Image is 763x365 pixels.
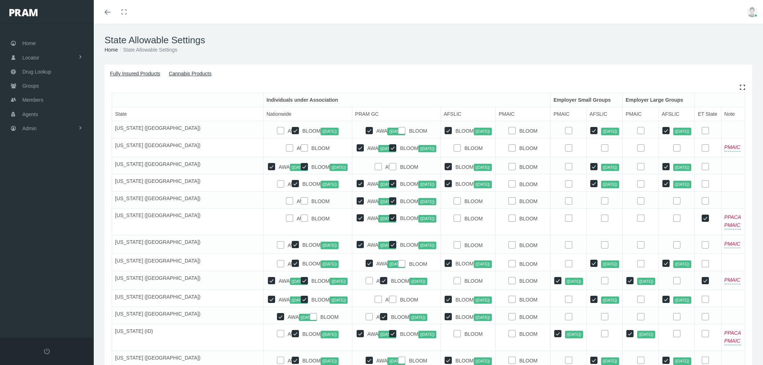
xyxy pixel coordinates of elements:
[22,79,39,93] span: Groups
[330,278,348,285] span: ([DATE])
[673,260,691,268] span: ([DATE])
[659,107,695,121] th: AFSLIC
[396,214,436,223] label: BLOOM
[452,180,492,188] label: BLOOM
[637,278,655,285] span: ([DATE])
[112,191,264,208] td: [US_STATE] ([GEOGRAPHIC_DATA])
[293,144,308,152] label: AWA
[378,198,396,206] span: ([DATE])
[461,197,483,205] label: BLOOM
[22,107,38,121] span: Agents
[373,357,406,365] label: AWA
[378,181,396,188] span: ([DATE])
[452,260,492,268] label: BLOOM
[364,144,397,153] label: AWA
[378,242,396,249] span: ([DATE])
[441,107,495,121] th: AFSLIC
[284,127,299,135] label: AWA
[474,164,492,171] span: ([DATE])
[373,127,406,135] label: AWA
[551,93,623,107] th: Employer Small Groups
[396,180,436,188] label: BLOOM
[461,215,483,223] label: BLOOM
[516,296,538,304] label: BLOOM
[373,260,406,268] label: AWA
[452,313,492,321] label: BLOOM
[396,144,436,153] label: BLOOM
[22,122,37,135] span: Admin
[22,36,36,50] span: Home
[22,65,51,79] span: Drug Lookup
[112,324,264,351] td: [US_STATE] (ID)
[293,215,308,223] label: AWA
[293,197,308,205] label: AWA
[299,241,339,249] label: BLOOM
[387,277,427,285] label: BLOOM
[299,357,339,365] label: BLOOM
[275,277,308,285] label: AWA
[321,260,339,268] span: ([DATE])
[461,241,483,249] label: BLOOM
[721,107,745,121] th: Note
[118,46,177,54] li: State Allowable Settings
[405,260,427,268] label: BLOOM
[169,71,211,76] a: Cannabis Products
[601,260,619,268] span: ([DATE])
[516,241,538,249] label: BLOOM
[673,357,691,365] span: ([DATE])
[105,35,752,46] h1: State Allowable Settings
[317,313,339,321] label: BLOOM
[396,163,418,171] label: BLOOM
[673,128,691,135] span: ([DATE])
[461,330,483,338] label: BLOOM
[516,330,538,338] label: BLOOM
[112,307,264,324] td: [US_STATE] ([GEOGRAPHIC_DATA])
[321,242,339,249] span: ([DATE])
[290,164,308,171] span: ([DATE])
[623,107,659,121] th: PMAIC
[724,238,740,248] label: PMAIC
[516,127,538,135] label: BLOOM
[112,271,264,290] td: [US_STATE] ([GEOGRAPHIC_DATA])
[452,296,492,304] label: BLOOM
[623,93,695,107] th: Employer Large Groups
[284,260,299,268] label: AWA
[587,107,623,121] th: AFSLIC
[382,296,397,304] label: AWA
[474,128,492,135] span: ([DATE])
[284,180,299,188] label: AWA
[724,211,741,229] label: PPACA PMAIC
[673,296,691,304] span: ([DATE])
[387,313,427,321] label: BLOOM
[299,180,339,188] label: BLOOM
[284,241,299,249] label: AWA
[290,296,308,304] span: ([DATE])
[516,357,538,365] label: BLOOM
[387,128,405,135] span: ([DATE])
[474,260,492,268] span: ([DATE])
[321,181,339,188] span: ([DATE])
[601,164,619,171] span: ([DATE])
[364,180,397,188] label: AWA
[418,181,436,188] span: ([DATE])
[378,331,396,338] span: ([DATE])
[461,144,483,152] label: BLOOM
[637,331,655,338] span: ([DATE])
[452,163,492,171] label: BLOOM
[284,330,299,338] label: AWA
[112,208,264,235] td: [US_STATE] ([GEOGRAPHIC_DATA])
[516,313,538,321] label: BLOOM
[418,242,436,249] span: ([DATE])
[673,181,691,188] span: ([DATE])
[724,327,741,345] label: PPACA PMAIC
[474,357,492,365] span: ([DATE])
[308,277,348,285] label: BLOOM
[495,107,550,121] th: PMAIC
[364,241,397,249] label: AWA
[308,144,330,152] label: BLOOM
[112,157,264,174] td: [US_STATE] ([GEOGRAPHIC_DATA])
[284,313,317,321] label: AWA
[112,107,264,121] th: State
[9,9,38,16] img: PRAM_20_x_78.png
[275,296,308,304] label: AWA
